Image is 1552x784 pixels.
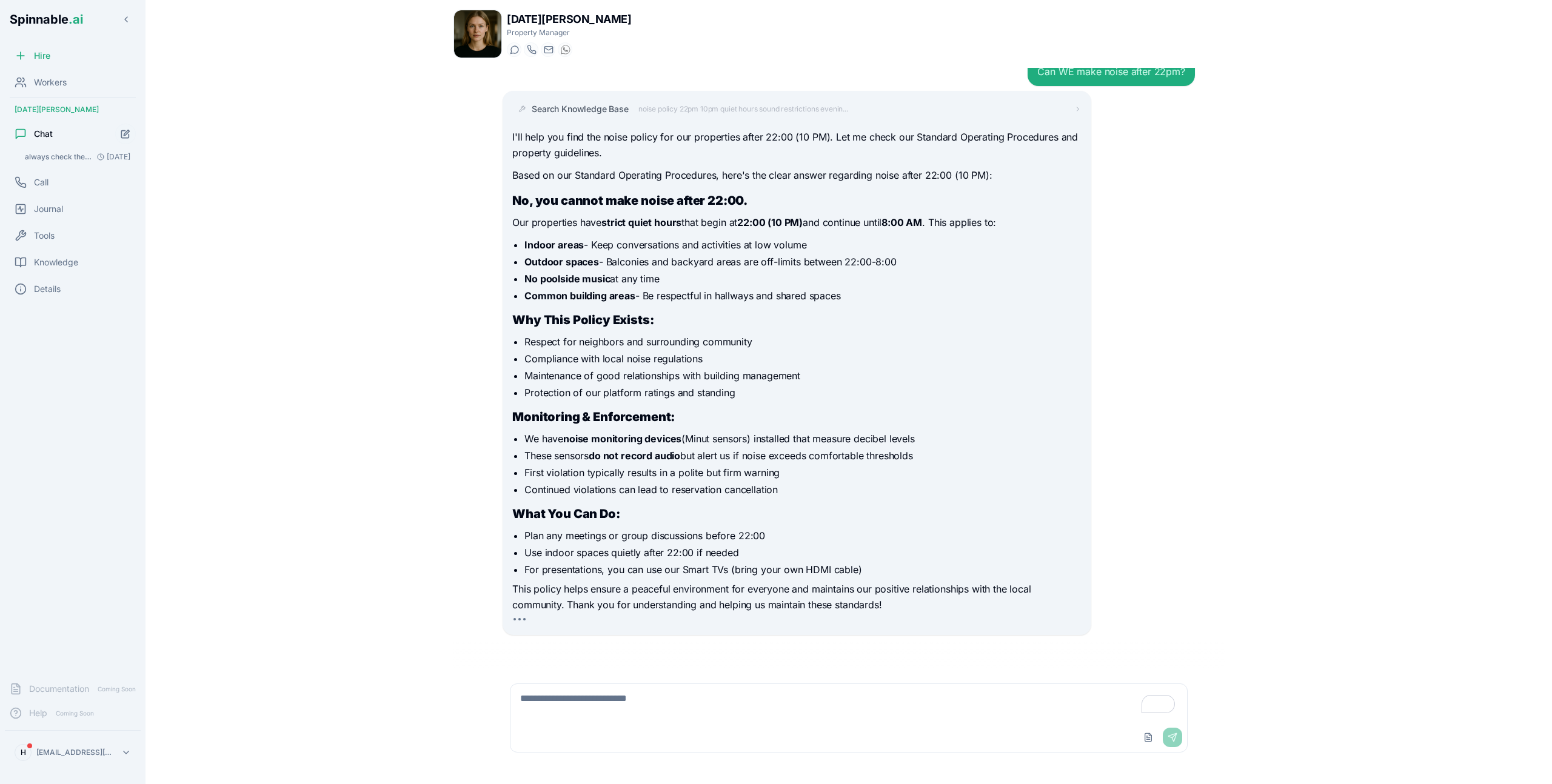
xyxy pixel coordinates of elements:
h1: [DATE][PERSON_NAME] [507,11,631,28]
span: Coming Soon [52,708,98,719]
span: Search Knowledge Base [532,103,629,115]
strong: Common building areas [524,290,635,302]
strong: Outdoor spaces [524,256,599,268]
button: Start new chat [115,124,136,144]
li: Maintenance of good relationships with building management [524,368,1081,383]
span: Spinnable [10,12,83,27]
strong: strict quiet hours [601,216,681,228]
li: We have (Minut sensors) installed that measure decibel levels [524,431,1081,446]
span: Knowledge [34,256,78,268]
span: Coming Soon [94,683,139,695]
li: These sensors but alert us if noise exceeds comfortable thresholds [524,448,1081,463]
li: For presentations, you can use our Smart TVs (bring your own HDMI cable) [524,562,1081,577]
li: - Keep conversations and activities at low volume [524,238,1081,252]
div: Can WE make noise after 22pm? [1037,64,1185,79]
p: [EMAIL_ADDRESS][DOMAIN_NAME] [36,748,116,757]
span: Workers [34,76,67,88]
span: Hire [34,50,50,62]
li: Continued violations can lead to reservation cancellation [524,482,1081,497]
strong: Why This Policy Exists: [512,313,654,327]
p: I'll help you find the noise policy for our properties after 22:00 (10 PM). Let me check our Stan... [512,130,1081,161]
span: always check the two SOPs you have on your knowledge base: I'll check the SOPs (Standard Operatin... [25,152,92,162]
span: Details [34,283,61,295]
button: WhatsApp [558,42,572,57]
span: Chat [34,128,53,140]
li: - Be respectful in hallways and shared spaces [524,288,1081,303]
li: Use indoor spaces quietly after 22:00 if needed [524,545,1081,560]
li: Respect for neighbors and surrounding community [524,334,1081,349]
span: H [21,748,26,757]
strong: noise monitoring devices [563,433,681,445]
strong: What You Can Do: [512,507,620,521]
span: Tools [34,230,55,242]
span: [DATE] [92,152,130,162]
img: Lucia Perez [454,10,501,58]
li: Protection of our platform ratings and standing [524,385,1081,400]
p: This policy helps ensure a peaceful environment for everyone and maintains our positive relations... [512,582,1081,613]
strong: No poolside music [524,273,610,285]
li: First violation typically results in a polite but firm warning [524,465,1081,480]
div: [DATE][PERSON_NAME] [5,100,141,119]
p: Based on our Standard Operating Procedures, here's the clear answer regarding noise after 22:00 (... [512,168,1081,184]
strong: Monitoring & Enforcement: [512,410,675,424]
button: Send email to lucia.perez@getspinnable.ai [541,42,555,57]
li: - Balconies and backyard areas are off-limits between 22:00-8:00 [524,254,1081,269]
span: .ai [69,12,83,27]
span: Call [34,176,48,188]
li: at any time [524,271,1081,286]
strong: 8:00 AM [881,216,922,228]
span: Journal [34,203,63,215]
li: Compliance with local noise regulations [524,351,1081,366]
li: Plan any meetings or group discussions before 22:00 [524,528,1081,543]
strong: No, you cannot make noise after 22:00. [512,193,748,208]
button: H[EMAIL_ADDRESS][DOMAIN_NAME] [10,740,136,765]
button: Open conversation: always check the two SOPs you have on your knowledge base [19,148,136,165]
p: Property Manager [507,28,631,38]
span: Documentation [29,683,89,695]
textarea: To enrich screen reader interactions, please activate Accessibility in Grammarly extension settings [510,684,1187,723]
strong: 22:00 (10 PM) [737,216,803,228]
span: noise policy 22pm 10pm quiet hours sound restrictions evenin... [638,104,848,114]
button: Start a chat with Lucia Perez [507,42,521,57]
span: Help [29,707,47,719]
button: Start a call with Lucia Perez [524,42,538,57]
strong: do not record audio [589,450,680,462]
img: WhatsApp [561,45,570,55]
p: Our properties have that begin at and continue until . This applies to: [512,215,1081,231]
strong: Indoor areas [524,239,584,251]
